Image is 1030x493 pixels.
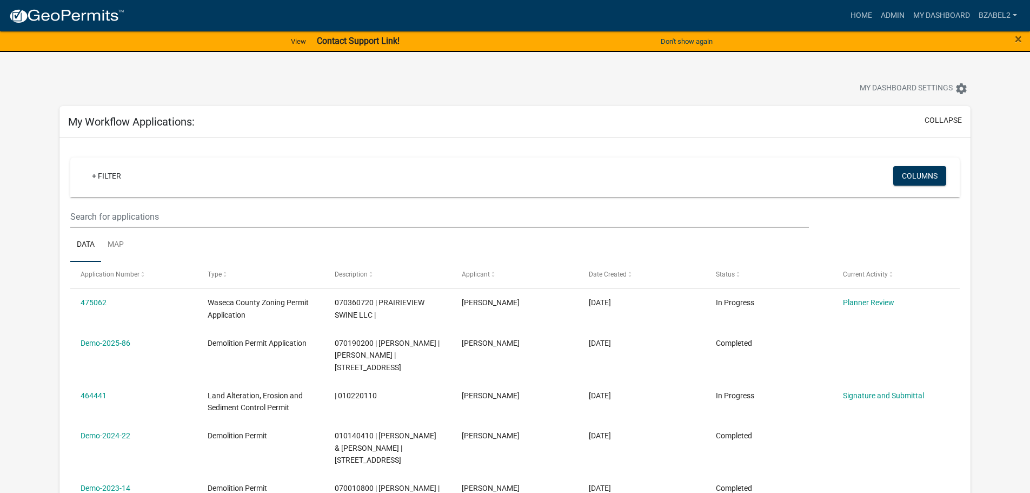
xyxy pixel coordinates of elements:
[81,484,130,492] a: Demo-2023-14
[81,431,130,440] a: Demo-2024-22
[462,298,520,307] span: Brian Zabel
[716,298,754,307] span: In Progress
[893,166,946,186] button: Columns
[81,339,130,347] a: Demo-2025-86
[81,298,107,307] a: 475062
[208,431,267,440] span: Demolition Permit
[335,271,368,278] span: Description
[317,36,400,46] strong: Contact Support Link!
[83,166,130,186] a: + Filter
[208,484,267,492] span: Demolition Permit
[81,271,139,278] span: Application Number
[909,5,974,26] a: My Dashboard
[846,5,876,26] a: Home
[197,262,324,288] datatable-header-cell: Type
[589,271,627,278] span: Date Created
[716,339,752,347] span: Completed
[705,262,832,288] datatable-header-cell: Status
[208,391,303,412] span: Land Alteration, Erosion and Sediment Control Permit
[656,32,717,50] button: Don't show again
[335,391,377,400] span: | 010220110
[208,298,309,319] span: Waseca County Zoning Permit Application
[462,484,520,492] span: Brian Zabel
[579,262,706,288] datatable-header-cell: Date Created
[451,262,579,288] datatable-header-cell: Applicant
[70,206,808,228] input: Search for applications
[70,228,101,262] a: Data
[1015,31,1022,47] span: ×
[335,339,440,372] span: 070190200 | KEITH SCHLAAK | KELLY L SCHLAAK | 22069 130TH ST
[335,298,424,319] span: 070360720 | PRAIRIEVIEW SWINE LLC |
[974,5,1021,26] a: bzabel2
[925,115,962,126] button: collapse
[462,391,520,400] span: Brian Zabel
[851,78,976,99] button: My Dashboard Settingssettings
[716,271,735,278] span: Status
[462,431,520,440] span: Brian Zabel
[843,271,888,278] span: Current Activity
[843,391,924,400] a: Signature and Submittal
[589,391,611,400] span: 08/15/2025
[716,484,752,492] span: Completed
[876,5,909,26] a: Admin
[832,262,959,288] datatable-header-cell: Current Activity
[716,431,752,440] span: Completed
[843,298,894,307] a: Planner Review
[589,431,611,440] span: 12/20/2023
[335,431,436,465] span: 010140410 | MICHAEL J & DARLA K JEWISON | 35317 50TH ST
[462,271,490,278] span: Applicant
[589,339,611,347] span: 08/27/2025
[955,82,968,95] i: settings
[81,391,107,400] a: 464441
[324,262,451,288] datatable-header-cell: Description
[860,82,953,95] span: My Dashboard Settings
[716,391,754,400] span: In Progress
[208,339,307,347] span: Demolition Permit Application
[287,32,310,50] a: View
[101,228,130,262] a: Map
[70,262,197,288] datatable-header-cell: Application Number
[1015,32,1022,45] button: Close
[462,339,520,347] span: Brian Zabel
[589,484,611,492] span: 09/15/2023
[68,115,195,128] h5: My Workflow Applications:
[589,298,611,307] span: 09/08/2025
[208,271,222,278] span: Type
